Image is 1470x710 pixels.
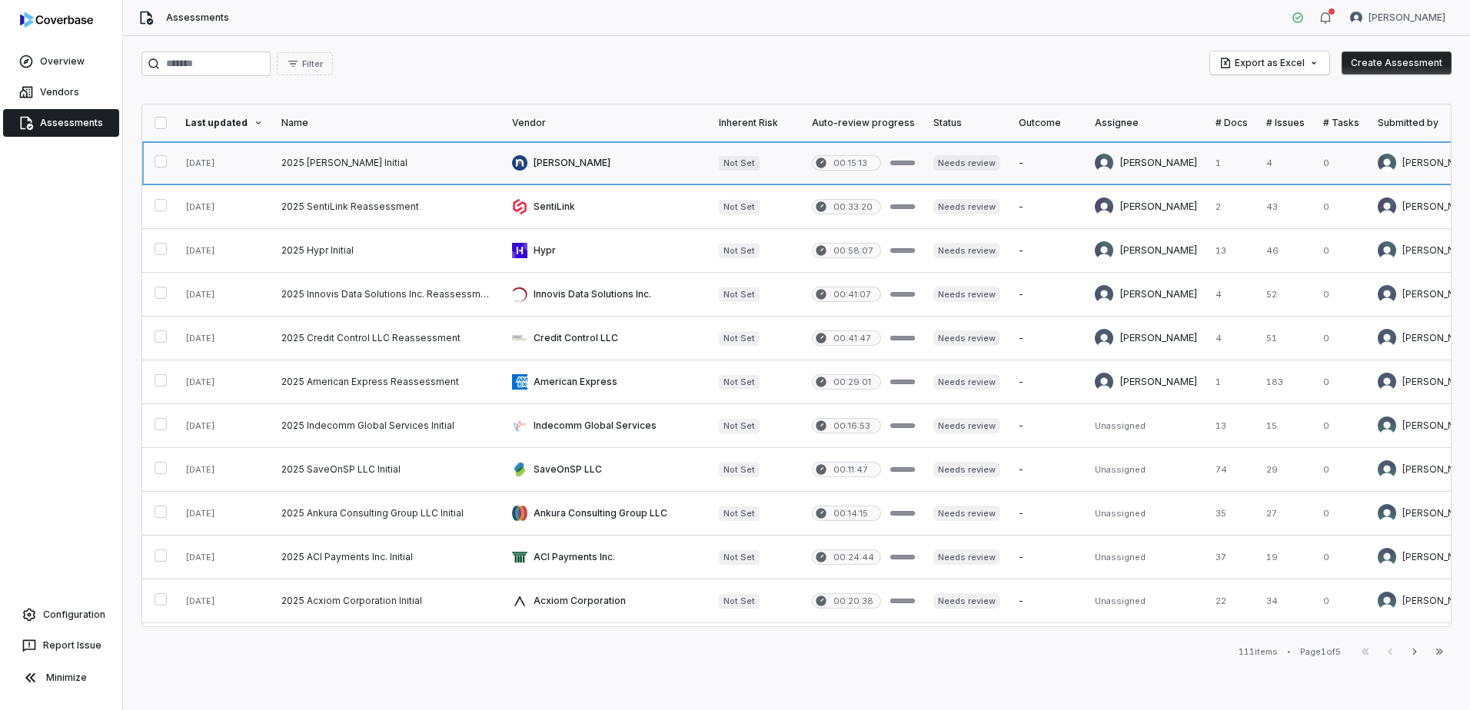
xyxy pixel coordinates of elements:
[1009,317,1086,360] td: -
[3,109,119,137] a: Assessments
[1095,329,1113,347] img: Bridget Seagraves avatar
[1378,460,1396,479] img: Jonathan Lee avatar
[1287,646,1291,657] div: •
[1095,373,1113,391] img: Bridget Seagraves avatar
[166,12,229,24] span: Assessments
[3,48,119,75] a: Overview
[1378,592,1396,610] img: Jonathan Lee avatar
[6,632,116,659] button: Report Issue
[812,117,915,129] div: Auto-review progress
[1095,241,1113,260] img: Madison Hull avatar
[1342,51,1452,75] button: Create Assessment
[933,117,1000,129] div: Status
[1095,197,1113,216] img: Jason Boland avatar
[1009,623,1086,667] td: -
[1210,51,1329,75] button: Export as Excel
[1216,117,1248,129] div: # Docs
[1095,285,1113,304] img: Bridget Seagraves avatar
[1378,373,1396,391] img: Bridget Seagraves avatar
[302,58,323,70] span: Filter
[1009,448,1086,492] td: -
[1009,492,1086,536] td: -
[1323,117,1359,129] div: # Tasks
[1266,117,1305,129] div: # Issues
[1095,117,1197,129] div: Assignee
[512,117,700,129] div: Vendor
[281,117,494,129] div: Name
[1378,504,1396,523] img: Jonathan Lee avatar
[1378,241,1396,260] img: Madison Hull avatar
[1378,416,1396,435] img: Jonathan Lee avatar
[1378,154,1396,172] img: Madison Hull avatar
[1350,12,1362,24] img: Madison Hull avatar
[1300,646,1341,658] div: Page 1 of 5
[6,601,116,629] a: Configuration
[1009,536,1086,579] td: -
[1378,285,1396,304] img: Bridget Seagraves avatar
[1369,12,1445,24] span: [PERSON_NAME]
[1009,579,1086,623] td: -
[6,662,116,693] button: Minimize
[1009,360,1086,404] td: -
[1009,273,1086,317] td: -
[277,52,333,75] button: Filter
[719,117,793,129] div: Inherent Risk
[1019,117,1076,129] div: Outcome
[1009,141,1086,185] td: -
[1378,329,1396,347] img: Bridget Seagraves avatar
[1095,154,1113,172] img: Madison Hull avatar
[1378,548,1396,566] img: Jonathan Lee avatar
[1341,6,1455,29] button: Madison Hull avatar[PERSON_NAME]
[1009,404,1086,448] td: -
[3,78,119,106] a: Vendors
[1239,646,1278,658] div: 111 items
[1009,229,1086,273] td: -
[1009,185,1086,229] td: -
[1378,197,1396,216] img: Jason Boland avatar
[20,12,93,28] img: logo-D7KZi-bG.svg
[185,117,263,129] div: Last updated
